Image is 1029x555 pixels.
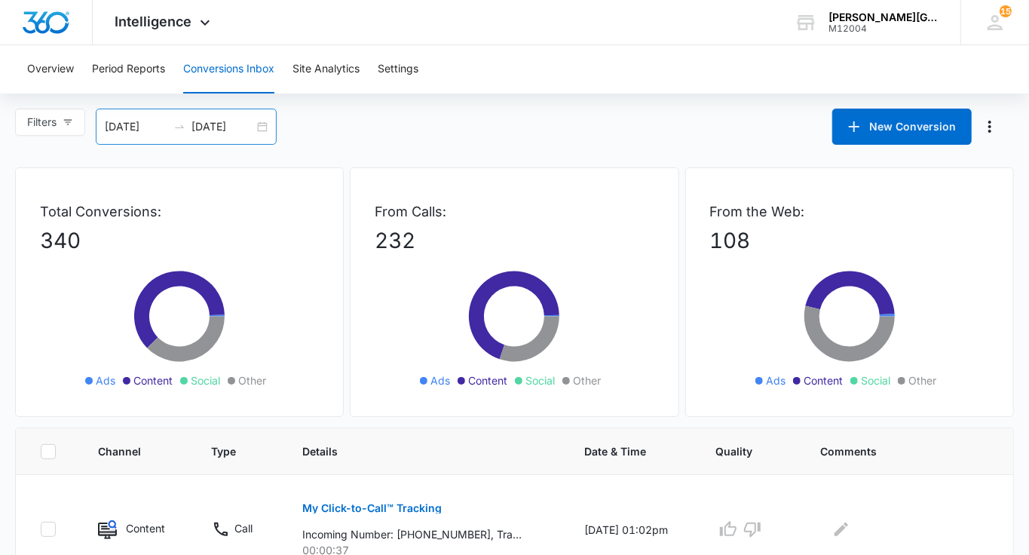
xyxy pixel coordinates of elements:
[525,373,555,388] span: Social
[238,373,266,388] span: Other
[212,443,245,459] span: Type
[861,373,890,388] span: Social
[828,23,939,34] div: account id
[828,11,939,23] div: account name
[40,201,319,222] p: Total Conversions:
[133,373,173,388] span: Content
[829,517,853,541] button: Edit Comments
[766,373,786,388] span: Ads
[710,201,989,222] p: From the Web:
[303,490,443,526] button: My Click-to-Call™ Tracking
[1000,5,1012,17] span: 15
[292,45,360,94] button: Site Analytics
[191,373,220,388] span: Social
[804,373,843,388] span: Content
[430,373,450,388] span: Ads
[378,45,418,94] button: Settings
[105,118,167,135] input: Start date
[126,520,165,536] p: Content
[27,45,74,94] button: Overview
[235,520,253,536] p: Call
[468,373,507,388] span: Content
[375,225,654,256] p: 232
[710,225,989,256] p: 108
[978,115,1002,139] button: Manage Numbers
[303,443,526,459] span: Details
[303,503,443,514] p: My Click-to-Call™ Tracking
[173,121,185,133] span: to
[27,114,57,130] span: Filters
[98,443,154,459] span: Channel
[183,45,274,94] button: Conversions Inbox
[584,443,658,459] span: Date & Time
[908,373,936,388] span: Other
[92,45,165,94] button: Period Reports
[820,443,967,459] span: Comments
[303,526,522,542] p: Incoming Number: [PHONE_NUMBER], Tracking Number: [PHONE_NUMBER], Ring To: [PHONE_NUMBER], Caller...
[96,373,115,388] span: Ads
[173,121,185,133] span: swap-right
[573,373,601,388] span: Other
[191,118,254,135] input: End date
[375,201,654,222] p: From Calls:
[115,14,192,29] span: Intelligence
[1000,5,1012,17] div: notifications count
[15,109,85,136] button: Filters
[716,443,763,459] span: Quality
[40,225,319,256] p: 340
[832,109,972,145] button: New Conversion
